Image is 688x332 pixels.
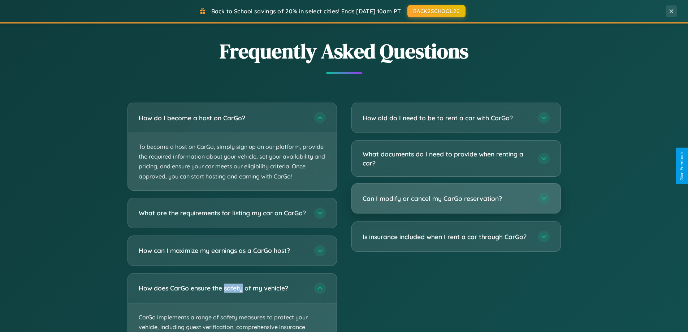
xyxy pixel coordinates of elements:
[211,8,402,15] span: Back to School savings of 20% in select cities! Ends [DATE] 10am PT.
[139,284,307,293] h3: How does CarGo ensure the safety of my vehicle?
[363,113,531,122] h3: How old do I need to be to rent a car with CarGo?
[679,151,684,181] div: Give Feedback
[363,194,531,203] h3: Can I modify or cancel my CarGo reservation?
[363,232,531,241] h3: Is insurance included when I rent a car through CarGo?
[139,113,307,122] h3: How do I become a host on CarGo?
[407,5,466,17] button: BACK2SCHOOL20
[128,133,337,190] p: To become a host on CarGo, simply sign up on our platform, provide the required information about...
[363,150,531,167] h3: What documents do I need to provide when renting a car?
[139,246,307,255] h3: How can I maximize my earnings as a CarGo host?
[127,37,561,65] h2: Frequently Asked Questions
[139,208,307,217] h3: What are the requirements for listing my car on CarGo?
